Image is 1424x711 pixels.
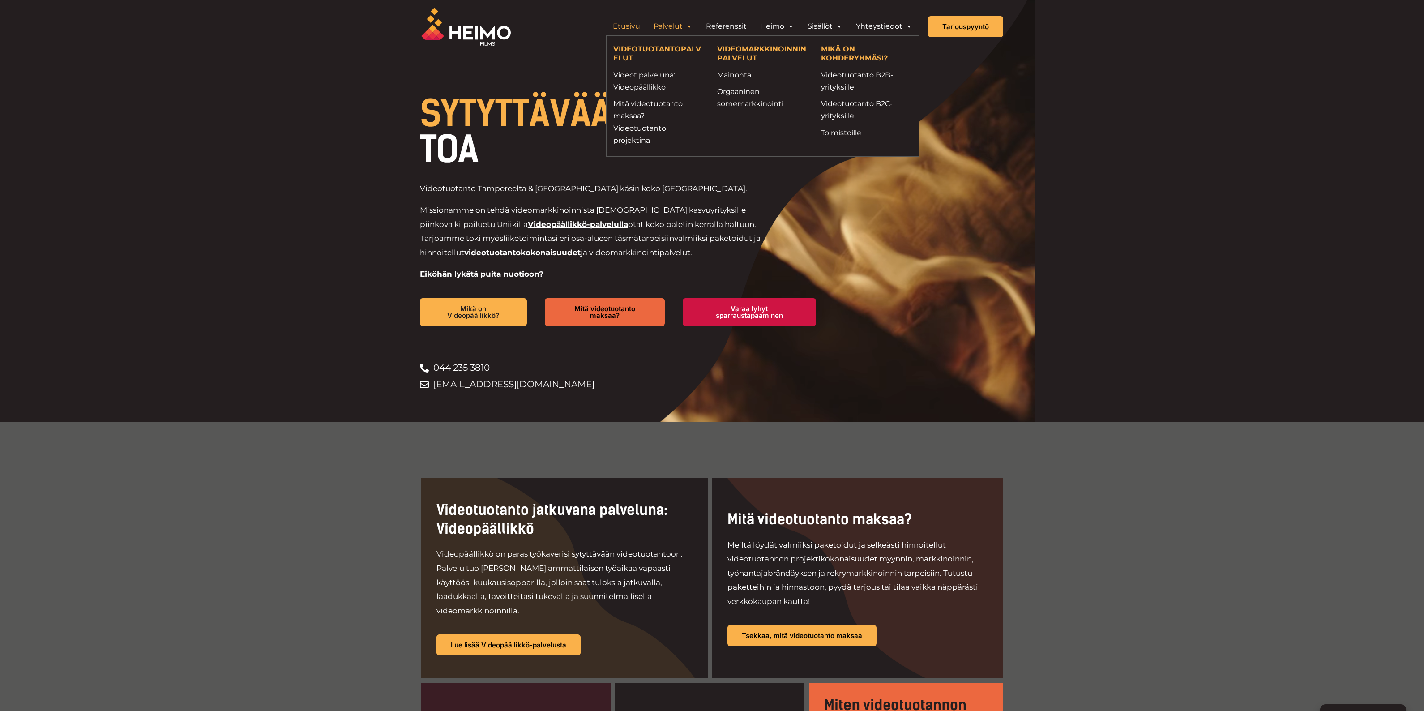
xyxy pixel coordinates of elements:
[699,17,753,35] a: Referenssit
[606,17,647,35] a: Etusivu
[497,220,528,229] span: Uniikilla
[647,17,699,35] a: Palvelut
[420,298,527,326] a: Mikä on Videopäällikkö?
[613,98,704,146] a: Mitä videotuotanto maksaa?Videotuotanto projektina
[436,547,693,618] p: Videopäällikkö on paras työkaverisi sytyttävään videotuotantoon. Palvelu tuo [PERSON_NAME] ammatt...
[801,17,849,35] a: Sisällöt
[928,16,1003,37] a: Tarjouspyyntö
[821,127,911,139] a: Toimistoille
[420,203,773,260] p: Missionamme on tehdä videomarkkinoinnista [DEMOGRAPHIC_DATA] kasvuyrityksille piinkova kilpailuetu.
[727,510,988,529] h2: Mitä videotuotanto maksaa?
[559,305,650,319] span: Mitä videotuotanto maksaa?
[717,86,808,110] a: Orgaaninen somemarkkinointi
[420,92,612,135] span: SYTYTTÄVÄÄ
[742,632,862,639] span: Tsekkaa, mitä videotuotanto maksaa
[436,634,581,655] a: Lue lisää Videopäällikkö-palvelusta
[697,305,802,319] span: Varaa lyhyt sparraustapaaminen
[464,248,581,257] a: videotuotantokokonaisuudet
[821,45,911,64] h4: MIKÄ ON KOHDERYHMÄSI?
[420,360,834,376] a: 044 235 3810
[602,17,924,35] aside: Header Widget 1
[753,17,801,35] a: Heimo
[421,8,511,46] img: Heimo Filmsin logo
[821,69,911,93] a: Videotuotanto B2B-yrityksille
[420,270,543,278] strong: Eiköhän lykätä puita nuotioon?
[613,69,704,93] a: Videot palveluna: Videopäällikkö
[431,376,594,393] span: [EMAIL_ADDRESS][DOMAIN_NAME]
[528,220,628,229] a: Videopäällikkö-palvelulla
[613,45,704,64] h4: VIDEOTUOTANTOPALVELUT
[581,248,692,257] span: ja videomarkkinointipalvelut.
[431,360,490,376] span: 044 235 3810
[849,17,919,35] a: Yhteystiedot
[727,625,877,646] a: Tsekkaa, mitä videotuotanto maksaa
[436,501,693,538] h2: Videotuotanto jatkuvana palveluna: Videopäällikkö
[821,98,911,122] a: Videotuotanto B2C-yrityksille
[420,234,761,257] span: valmiiksi paketoidut ja hinnoitellut
[434,305,513,319] span: Mikä on Videopäällikkö?
[503,234,674,243] span: liiketoimintasi eri osa-alueen täsmätarpeisiin
[420,96,834,167] h1: VIDEOTUOTANTOA
[717,69,808,81] a: Mainonta
[451,642,566,648] span: Lue lisää Videopäällikkö-palvelusta
[717,45,808,64] h4: VIDEOMARKKINOINNIN PALVELUT
[545,298,664,326] a: Mitä videotuotanto maksaa?
[683,298,816,326] a: Varaa lyhyt sparraustapaaminen
[727,538,988,609] p: Meiltä löydät valmiiksi paketoidut ja selkeästi hinnoitellut videotuotannon projektikokonaisuudet...
[420,182,773,196] p: Videotuotanto Tampereelta & [GEOGRAPHIC_DATA] käsin koko [GEOGRAPHIC_DATA].
[420,376,834,393] a: [EMAIL_ADDRESS][DOMAIN_NAME]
